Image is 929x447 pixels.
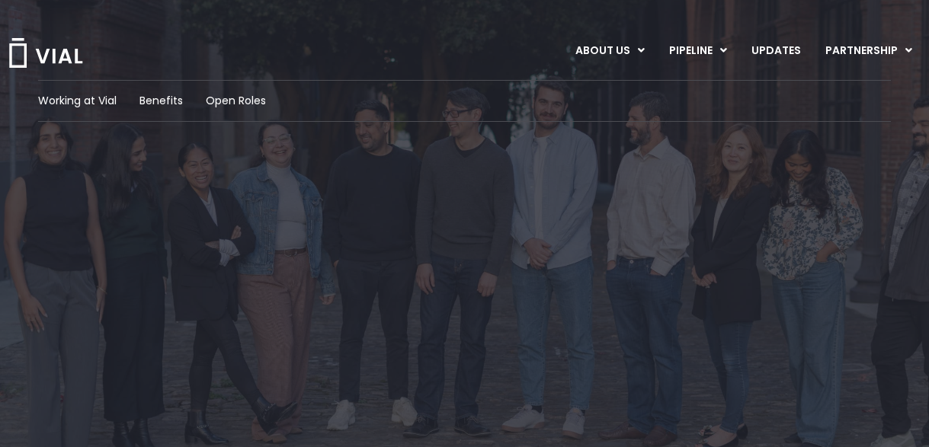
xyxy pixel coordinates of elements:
a: Working at Vial [38,93,117,109]
a: PARTNERSHIPMenu Toggle [813,38,924,64]
a: PIPELINEMenu Toggle [657,38,738,64]
a: Benefits [139,93,183,109]
img: Vial Logo [8,38,84,68]
a: ABOUT USMenu Toggle [563,38,656,64]
a: Open Roles [206,93,266,109]
a: UPDATES [739,38,812,64]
